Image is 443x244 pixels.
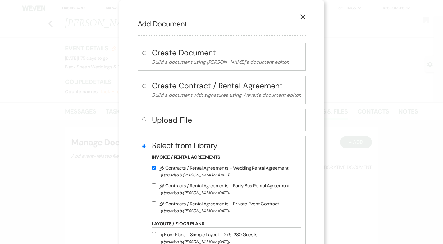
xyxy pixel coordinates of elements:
h6: Invoice / Rental Agreements [152,154,301,161]
input: Floor Plans - Sample Layout - 275-280 Guests(Uploaded by[PERSON_NAME]on [DATE]) [152,232,156,236]
button: Create Contract / Rental AgreementBuild a document with signatures using Weven's document editor. [152,80,301,99]
h4: Create Document [152,47,301,58]
label: Contracts / Rental Agreements - Private Event Contract [152,200,298,214]
label: Contracts / Rental Agreements - Party Bus Rental Agreement [152,182,298,196]
input: Contracts / Rental Agreements - Wedding Rental Agreement(Uploaded by[PERSON_NAME]on [DATE]) [152,166,156,170]
p: Build a document using [PERSON_NAME]'s document editor. [152,58,301,66]
h2: Add Document [138,19,306,29]
h4: Select from Library [152,140,301,151]
h4: Create Contract / Rental Agreement [152,80,301,91]
input: Contracts / Rental Agreements - Private Event Contract(Uploaded by[PERSON_NAME]on [DATE]) [152,201,156,205]
label: Contracts / Rental Agreements - Wedding Rental Agreement [152,164,298,179]
span: (Uploaded by [PERSON_NAME] on [DATE] ) [161,207,298,214]
button: Create DocumentBuild a document using [PERSON_NAME]'s document editor. [152,47,301,66]
button: Upload File [152,114,301,126]
p: Build a document with signatures using Weven's document editor. [152,91,301,99]
span: (Uploaded by [PERSON_NAME] on [DATE] ) [161,171,298,179]
input: Contracts / Rental Agreements - Party Bus Rental Agreement(Uploaded by[PERSON_NAME]on [DATE]) [152,183,156,187]
h4: Upload File [152,115,301,125]
span: (Uploaded by [PERSON_NAME] on [DATE] ) [161,189,298,196]
h6: Layouts / Floor Plans [152,221,301,228]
